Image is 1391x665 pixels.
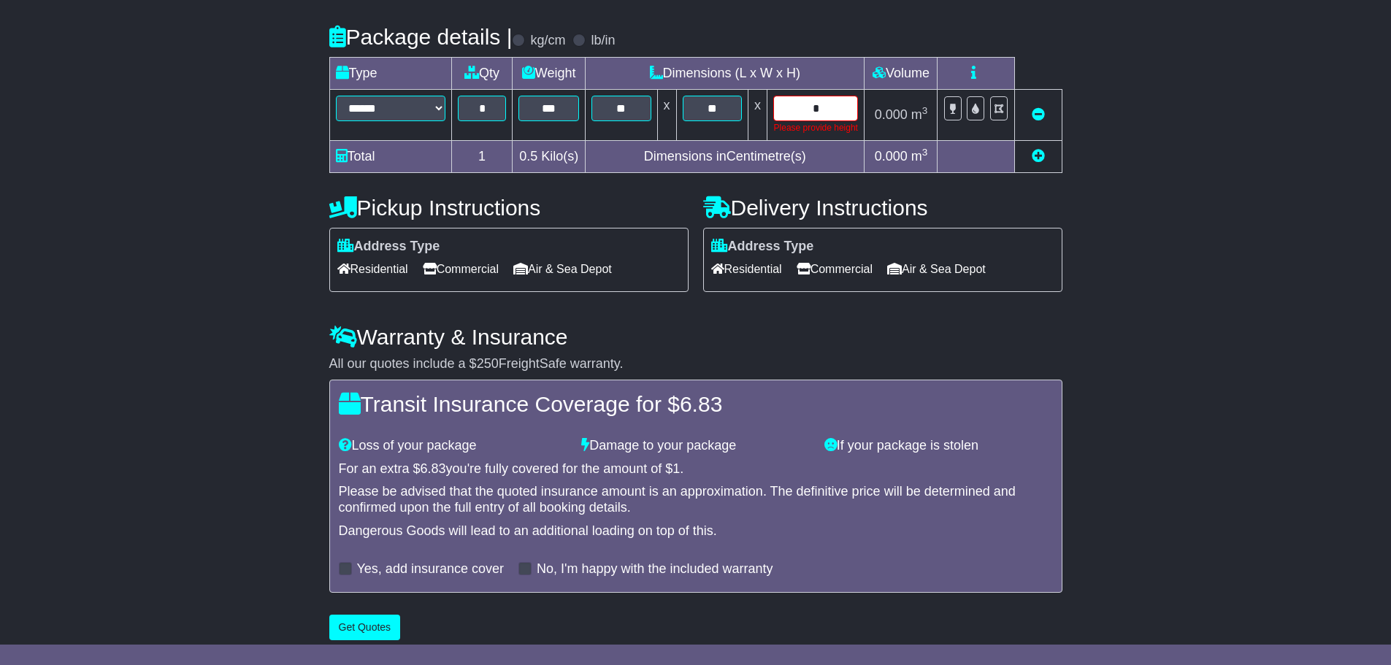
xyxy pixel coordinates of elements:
h4: Transit Insurance Coverage for $ [339,392,1053,416]
div: Please be advised that the quoted insurance amount is an approximation. The definitive price will... [339,484,1053,515]
div: Dangerous Goods will lead to an additional loading on top of this. [339,523,1053,539]
h4: Pickup Instructions [329,196,689,220]
span: Air & Sea Depot [887,258,986,280]
h4: Warranty & Insurance [329,325,1062,349]
div: All our quotes include a $ FreightSafe warranty. [329,356,1062,372]
span: 6.83 [421,461,446,476]
label: kg/cm [530,33,565,49]
td: Kilo(s) [513,140,586,172]
td: x [748,89,767,140]
div: Please provide height [773,121,858,134]
span: m [911,107,928,122]
td: x [657,89,676,140]
span: Residential [711,258,782,280]
label: lb/in [591,33,615,49]
td: 1 [451,140,513,172]
label: Address Type [711,239,814,255]
sup: 3 [922,147,928,158]
td: Dimensions (L x W x H) [585,57,864,89]
span: Commercial [797,258,873,280]
span: 0.5 [519,149,537,164]
td: Total [329,140,451,172]
div: For an extra $ you're fully covered for the amount of $ . [339,461,1053,477]
h4: Delivery Instructions [703,196,1062,220]
span: Residential [337,258,408,280]
td: Qty [451,57,513,89]
h4: Package details | [329,25,513,49]
label: Yes, add insurance cover [357,561,504,577]
span: Commercial [423,258,499,280]
label: Address Type [337,239,440,255]
td: Weight [513,57,586,89]
div: Loss of your package [332,438,575,454]
span: 0.000 [875,107,908,122]
span: 0.000 [875,149,908,164]
label: No, I'm happy with the included warranty [537,561,773,577]
div: If your package is stolen [817,438,1060,454]
a: Remove this item [1032,107,1045,122]
a: Add new item [1032,149,1045,164]
td: Type [329,57,451,89]
span: 250 [477,356,499,371]
span: m [911,149,928,164]
div: Damage to your package [574,438,817,454]
button: Get Quotes [329,615,401,640]
span: Air & Sea Depot [513,258,612,280]
span: 1 [672,461,680,476]
sup: 3 [922,105,928,116]
span: 6.83 [680,392,722,416]
td: Dimensions in Centimetre(s) [585,140,864,172]
td: Volume [865,57,938,89]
